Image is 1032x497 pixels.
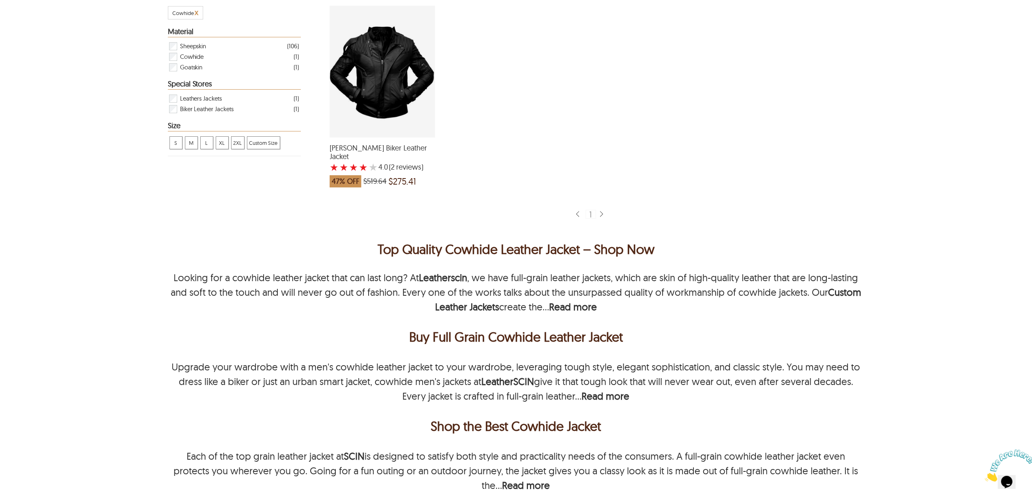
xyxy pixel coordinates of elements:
p: Buy Full Grain Cowhide Leather Jacket [170,327,863,346]
span: $275.41 [388,177,416,185]
p: Looking for a cowhide leather jacket that can last long? At , we have full-grain leather jackets,... [171,271,861,313]
span: (2 [389,163,395,171]
b: Read more [549,301,597,313]
div: ( 1 ) [294,62,299,72]
span: 2XL [232,137,244,149]
div: ( 1 ) [294,52,299,62]
div: ( 1 ) [294,93,299,103]
div: View L Leathers Jackets [200,136,213,149]
span: $519.64 [363,177,386,185]
div: Filter Leathers Jackets Leathers Jackets [168,93,299,104]
div: Filter Goatskin Leathers Jackets [168,62,299,73]
img: sprite-icon [574,211,581,218]
span: L [201,137,213,149]
span: Cowhide [180,52,204,62]
span: Custom Size [247,137,280,149]
div: ( 1 ) [294,104,299,114]
label: 5 rating [369,163,378,171]
label: 2 rating [339,163,348,171]
div: Heading Filter Leathers Jackets by Special Stores [168,80,301,90]
span: Goatskin [180,62,203,73]
iframe: chat widget [982,446,1032,485]
span: XL [216,137,228,149]
span: 47% OFF [330,175,361,187]
a: SCIN [344,450,365,462]
div: View S Leathers Jackets [169,136,182,149]
label: 3 rating [349,163,358,171]
h1: Top Quality Cowhide Leather Jacket &ndash; Shop Now [168,239,865,259]
div: Filter Cowhide Leathers Jackets [168,52,299,62]
span: S [170,137,182,149]
div: Filter Biker Leather Jackets Leathers Jackets [168,104,299,114]
span: M [185,137,197,149]
div: View 2XL Leathers Jackets [231,136,245,149]
span: Asher Biker Leather Jacket [330,144,435,161]
span: Sheepskin [180,41,206,52]
div: ( 106 ) [287,41,299,51]
div: View Custom Size Leathers Jackets [247,136,280,149]
label: 4.0 [378,163,388,171]
div: View XL Leathers Jackets [216,136,229,149]
img: sprite-icon [598,211,605,218]
p: Upgrade your wardrobe with a men's cowhide leather jacket to your wardrobe, leveraging tough styl... [172,361,860,402]
span: reviews [395,163,421,171]
span: Biker Leather Jackets [180,104,234,114]
label: 1 rating [330,163,339,171]
label: 4 rating [359,163,368,171]
div: Filter Sheepskin Leathers Jackets [168,41,299,52]
img: Chat attention grabber [3,3,54,35]
div: View M Leathers Jackets [185,136,198,149]
b: Read more [502,479,550,491]
b: Read more [582,390,630,402]
span: Filter Cowhide [172,10,194,16]
span: ) [389,163,423,171]
a: Leatherscin [419,271,468,284]
div: 1 [586,210,596,219]
a: LeatherSCIN [481,375,534,387]
p: Each of the top grain leather jacket at is designed to satisfy both style and practicality needs ... [174,450,858,491]
div: Heading Filter Leathers Jackets by Material [168,28,301,37]
div: Top Quality Cowhide Leather Jacket – Shop Now [168,239,865,259]
span: Leathers Jackets [180,93,222,104]
a: Asher Biker Leather Jacket with a 4 Star Rating 2 Product Review which was at a price of $519.64,... [330,132,435,191]
h2: <p>Buy Full Grain Cowhide Leather Jacket</p> [168,327,865,346]
div: Heading Filter Leathers Jackets by Size [168,122,301,131]
h2: <p>Shop the Best Cowhide Jacket</p> [168,416,865,436]
p: Shop the Best Cowhide Jacket [170,416,863,436]
span: Cancel Filter [195,8,199,17]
